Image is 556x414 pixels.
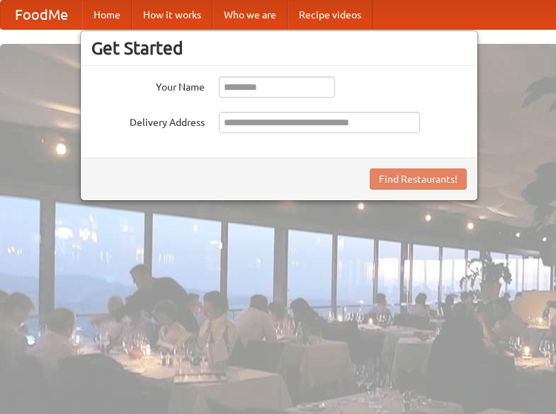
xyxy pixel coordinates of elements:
[1,1,82,29] a: FoodMe
[91,76,205,94] label: Your Name
[212,1,288,29] a: Who we are
[132,1,212,29] a: How it works
[91,112,205,130] label: Delivery Address
[91,38,467,59] h3: Get Started
[370,168,467,190] button: Find Restaurants!
[82,1,132,29] a: Home
[288,1,373,29] a: Recipe videos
